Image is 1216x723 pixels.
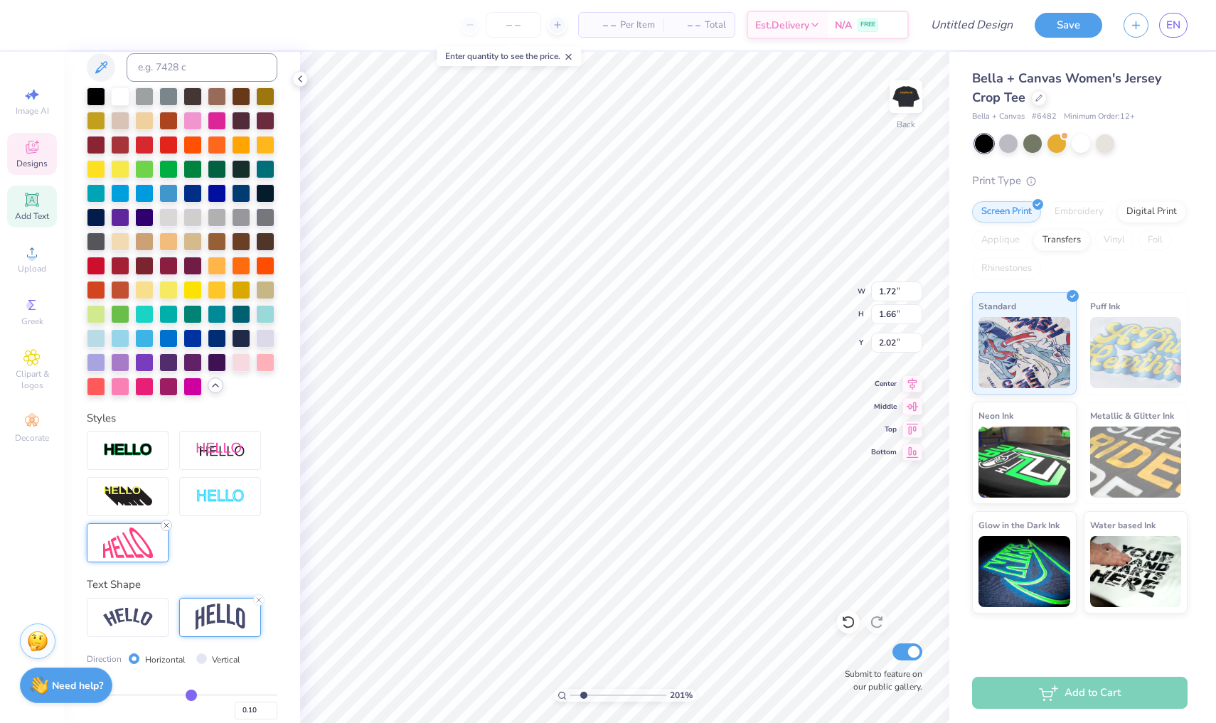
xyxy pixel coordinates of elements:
input: Untitled Design [919,11,1024,39]
span: EN [1166,17,1180,33]
span: Puff Ink [1090,299,1120,314]
span: Bottom [871,447,897,457]
div: Foil [1138,230,1172,251]
span: Glow in the Dark Ink [978,518,1060,532]
img: Metallic & Glitter Ink [1090,427,1182,498]
img: 3d Illusion [103,486,153,508]
div: Applique [972,230,1029,251]
img: Arch [196,604,245,631]
span: FREE [860,20,875,30]
span: Upload [18,263,46,274]
div: Screen Print [972,201,1041,223]
label: Vertical [212,653,240,666]
div: Styles [87,410,277,427]
input: e.g. 7428 c [127,53,277,82]
div: Rhinestones [972,258,1041,279]
span: – – [587,18,616,33]
img: Arc [103,608,153,627]
span: Water based Ink [1090,518,1156,532]
span: Standard [978,299,1016,314]
img: Free Distort [103,527,153,558]
span: Bella + Canvas [972,111,1025,123]
img: Glow in the Dark Ink [978,536,1070,607]
span: Center [871,379,897,389]
div: Vinyl [1094,230,1134,251]
img: Stroke [103,442,153,459]
span: Direction [87,653,122,665]
span: Image AI [16,105,49,117]
span: Add Text [15,210,49,222]
span: – – [672,18,700,33]
span: Greek [21,316,43,327]
img: Shadow [196,441,245,459]
span: Top [871,424,897,434]
div: Transfers [1033,230,1090,251]
span: Neon Ink [978,408,1013,423]
div: Text Shape [87,577,277,593]
div: Enter quantity to see the price. [437,46,582,66]
img: Puff Ink [1090,317,1182,388]
span: Middle [871,402,897,412]
button: Save [1035,13,1102,38]
span: Total [705,18,726,33]
div: Embroidery [1045,201,1113,223]
img: Water based Ink [1090,536,1182,607]
span: Metallic & Glitter Ink [1090,408,1174,423]
input: – – [486,12,541,38]
div: Digital Print [1117,201,1186,223]
span: Est. Delivery [755,18,809,33]
img: Standard [978,317,1070,388]
span: Bella + Canvas Women's Jersey Crop Tee [972,70,1161,106]
span: Designs [16,158,48,169]
span: # 6482 [1032,111,1057,123]
span: Minimum Order: 12 + [1064,111,1135,123]
label: Submit to feature on our public gallery. [837,668,922,693]
strong: Need help? [52,679,103,692]
img: Neon Ink [978,427,1070,498]
div: Back [897,118,915,131]
label: Horizontal [145,653,186,666]
span: Decorate [15,432,49,444]
span: Clipart & logos [7,368,57,391]
img: Back [892,82,920,111]
span: N/A [835,18,852,33]
div: Print Type [972,173,1188,189]
a: EN [1159,13,1188,38]
span: 201 % [670,689,693,702]
img: Negative Space [196,488,245,505]
span: Per Item [620,18,655,33]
